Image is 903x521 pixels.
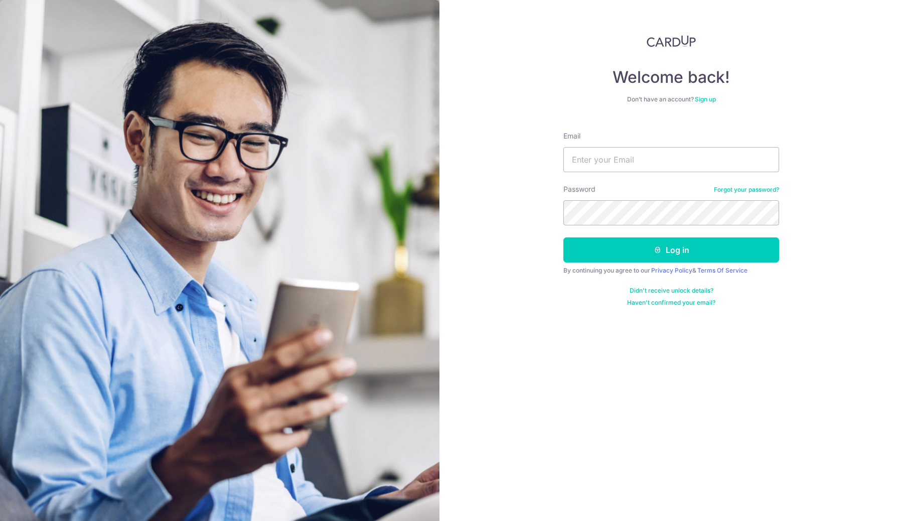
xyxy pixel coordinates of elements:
[647,35,696,47] img: CardUp Logo
[563,67,779,87] h4: Welcome back!
[563,147,779,172] input: Enter your Email
[695,95,716,103] a: Sign up
[563,95,779,103] div: Don’t have an account?
[563,267,779,275] div: By continuing you agree to our &
[697,267,747,274] a: Terms Of Service
[630,287,713,295] a: Didn't receive unlock details?
[714,186,779,194] a: Forgot your password?
[563,184,595,194] label: Password
[651,267,692,274] a: Privacy Policy
[563,237,779,263] button: Log in
[563,131,580,141] label: Email
[627,299,715,307] a: Haven't confirmed your email?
